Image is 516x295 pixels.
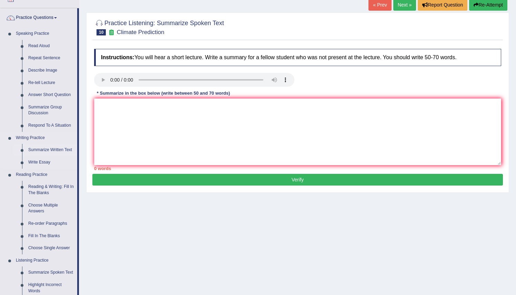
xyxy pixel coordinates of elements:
[117,29,164,35] small: Climate Prediction
[94,165,501,172] div: 0 words
[108,29,115,36] small: Exam occurring question
[25,89,77,101] a: Answer Short Question
[94,18,224,35] h2: Practice Listening: Summarize Spoken Text
[25,181,77,199] a: Reading & Writing: Fill In The Blanks
[25,144,77,156] a: Summarize Written Text
[25,64,77,77] a: Describe Image
[25,52,77,64] a: Repeat Sentence
[25,77,77,89] a: Re-tell Lecture
[101,54,134,60] b: Instructions:
[25,230,77,242] a: Fill In The Blanks
[13,132,77,144] a: Writing Practice
[97,29,106,35] span: 10
[94,49,501,66] h4: You will hear a short lecture. Write a summary for a fellow student who was not present at the le...
[13,254,77,267] a: Listening Practice
[13,169,77,181] a: Reading Practice
[13,28,77,40] a: Speaking Practice
[0,8,77,25] a: Practice Questions
[25,101,77,119] a: Summarize Group Discussion
[94,90,233,97] div: * Summarize in the box below (write between 50 and 70 words)
[25,119,77,132] a: Respond To A Situation
[25,40,77,52] a: Read Aloud
[25,218,77,230] a: Re-order Paragraphs
[92,174,503,186] button: Verify
[25,199,77,218] a: Choose Multiple Answers
[25,266,77,279] a: Summarize Spoken Text
[25,242,77,254] a: Choose Single Answer
[25,156,77,169] a: Write Essay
